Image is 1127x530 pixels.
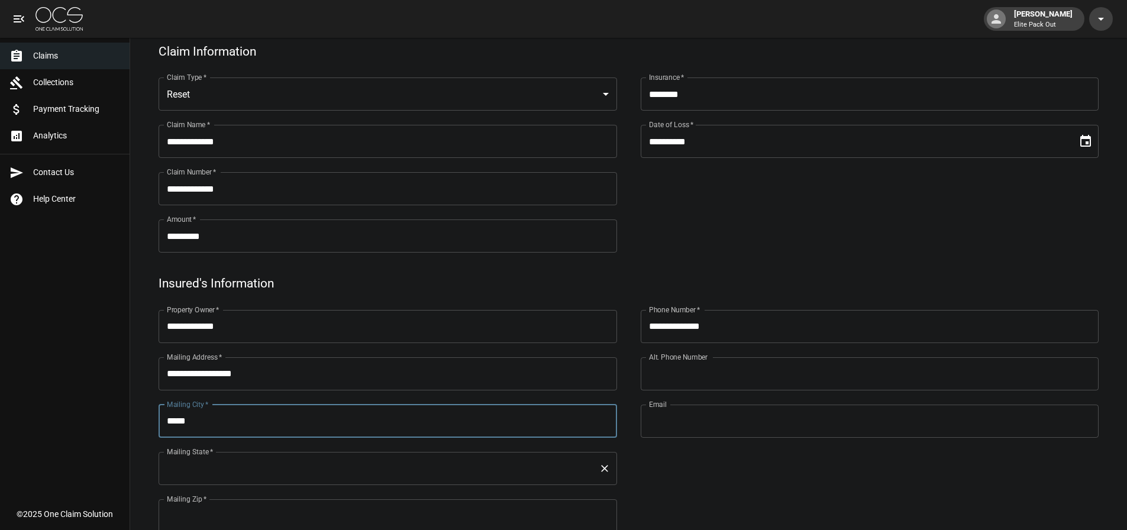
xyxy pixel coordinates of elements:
div: © 2025 One Claim Solution [17,508,113,520]
label: Phone Number [649,305,700,315]
label: Mailing City [167,399,209,409]
span: Payment Tracking [33,103,120,115]
button: Choose date, selected date is Aug 13, 2025 [1074,130,1097,153]
label: Claim Name [167,119,210,130]
span: Help Center [33,193,120,205]
label: Amount [167,214,196,224]
label: Mailing State [167,447,213,457]
img: ocs-logo-white-transparent.png [35,7,83,31]
button: open drawer [7,7,31,31]
label: Property Owner [167,305,219,315]
label: Alt. Phone Number [649,352,708,362]
label: Claim Type [167,72,206,82]
div: Reset [159,77,617,111]
label: Date of Loss [649,119,693,130]
span: Analytics [33,130,120,142]
label: Mailing Address [167,352,222,362]
span: Collections [33,76,120,89]
label: Claim Number [167,167,216,177]
p: Elite Pack Out [1014,20,1073,30]
button: Clear [596,460,613,477]
span: Claims [33,50,120,62]
label: Mailing Zip [167,494,207,504]
span: Contact Us [33,166,120,179]
div: [PERSON_NAME] [1009,8,1077,30]
label: Insurance [649,72,684,82]
label: Email [649,399,667,409]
